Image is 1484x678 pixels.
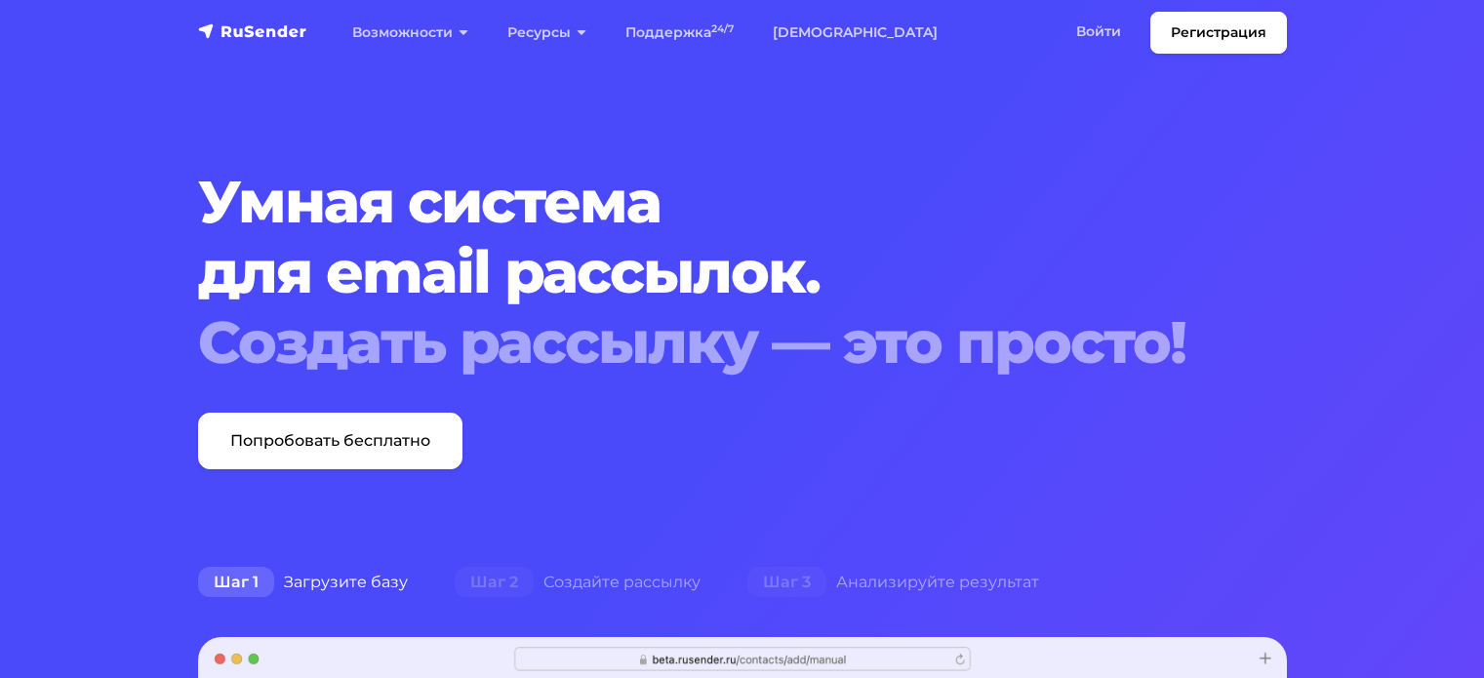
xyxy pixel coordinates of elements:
[175,563,431,602] div: Загрузите базу
[431,563,724,602] div: Создайте рассылку
[1057,12,1141,52] a: Войти
[455,567,534,598] span: Шаг 2
[711,22,734,35] sup: 24/7
[488,13,606,53] a: Ресурсы
[747,567,826,598] span: Шаг 3
[198,413,462,469] a: Попробовать бесплатно
[198,307,1194,378] div: Создать рассылку — это просто!
[198,21,307,41] img: RuSender
[724,563,1063,602] div: Анализируйте результат
[606,13,753,53] a: Поддержка24/7
[333,13,488,53] a: Возможности
[198,167,1194,378] h1: Умная система для email рассылок.
[198,567,274,598] span: Шаг 1
[1150,12,1287,54] a: Регистрация
[753,13,957,53] a: [DEMOGRAPHIC_DATA]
